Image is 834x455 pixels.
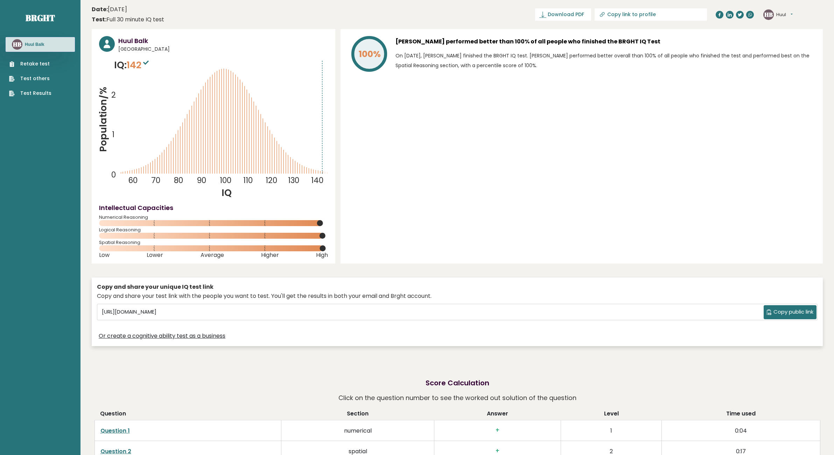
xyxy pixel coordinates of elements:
a: Test others [9,75,51,82]
h3: [PERSON_NAME] performed better than 100% of all people who finished the BRGHT IQ Test [395,36,815,47]
tspan: 60 [128,175,138,186]
h3: + [440,447,555,455]
b: Date: [92,5,108,13]
tspan: 100% [359,48,381,60]
td: numerical [281,420,434,441]
div: Copy and share your test link with the people you want to test. You'll get the results in both yo... [97,292,818,300]
tspan: 130 [288,175,299,186]
tspan: 140 [311,175,324,186]
a: Download PDF [535,8,591,21]
th: Question [94,409,281,420]
h3: Huul Balk [118,36,328,45]
h3: + [440,427,555,434]
span: Copy public link [773,308,813,316]
a: Retake test [9,60,51,68]
span: High [316,254,328,257]
span: Logical Reasoning [99,229,328,231]
b: Test: [92,15,106,23]
button: Huul [776,11,793,18]
th: Level [561,409,662,420]
tspan: 90 [197,175,206,186]
p: IQ: [114,58,150,72]
h3: Huul Balk [25,42,44,47]
tspan: 1 [112,129,114,140]
span: Lower [147,254,163,257]
span: Higher [261,254,279,257]
p: On [DATE], [PERSON_NAME] finished the BRGHT IQ test. [PERSON_NAME] performed better overall than ... [395,51,815,70]
span: 142 [127,58,150,71]
span: Average [201,254,224,257]
tspan: IQ [222,186,232,199]
tspan: 120 [266,175,277,186]
tspan: 0 [111,169,116,180]
tspan: 80 [174,175,183,186]
span: Numerical Reasoning [99,216,328,219]
td: 0:04 [662,420,820,441]
p: Click on the question number to see the worked out solution of the question [338,392,576,404]
span: Spatial Reasoning [99,241,328,244]
a: Question 1 [100,427,130,435]
time: [DATE] [92,5,127,14]
tspan: 100 [220,175,231,186]
a: Test Results [9,90,51,97]
h4: Intellectual Capacities [99,203,328,212]
tspan: 110 [244,175,253,186]
th: Answer [434,409,561,420]
div: Full 30 minute IQ test [92,15,164,24]
text: HB [764,10,773,18]
a: Brght [26,12,55,23]
tspan: Population/% [97,87,110,152]
span: Low [99,254,110,257]
th: Section [281,409,434,420]
th: Time used [662,409,820,420]
button: Copy public link [764,305,817,319]
td: 1 [561,420,662,441]
h2: Score Calculation [426,378,489,388]
tspan: 70 [151,175,160,186]
a: Or create a cognitive ability test as a business [99,332,225,340]
tspan: 2 [111,90,116,100]
text: HB [13,40,21,48]
span: [GEOGRAPHIC_DATA] [118,45,328,53]
div: Copy and share your unique IQ test link [97,283,818,291]
span: Download PDF [548,11,584,18]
